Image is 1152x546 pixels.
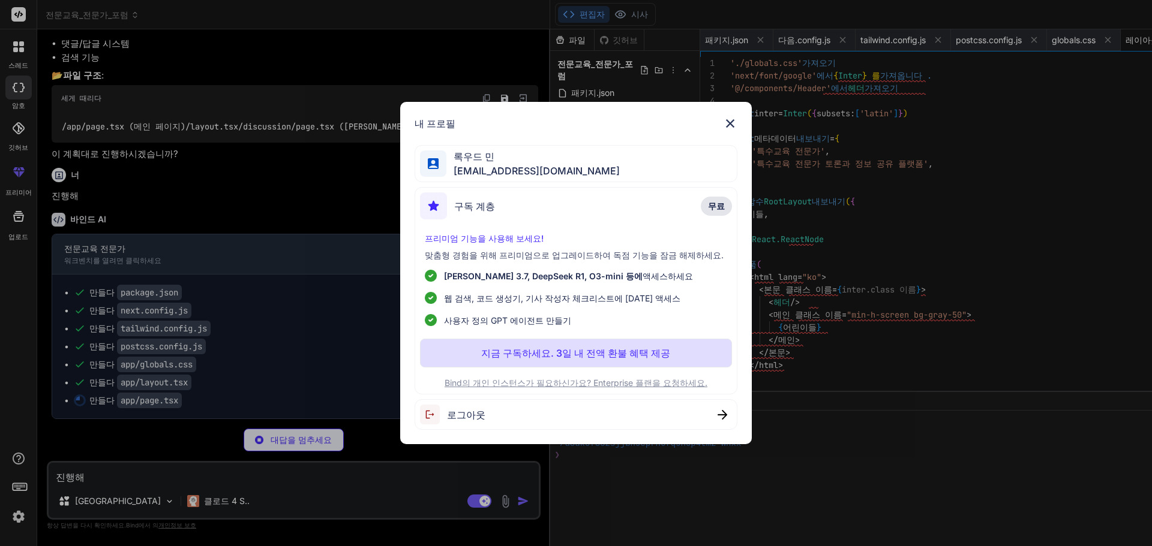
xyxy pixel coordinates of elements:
[718,410,727,420] img: 닫다
[643,271,693,281] font: 액세스하세요
[444,293,680,303] font: 웹 검색, 코드 생성기, 기사 작성자 체크리스트에 [DATE] 액세스
[415,117,455,129] font: 내 프로필
[420,192,447,219] img: 신청
[723,116,737,131] img: 닫다
[481,347,670,359] font: 지금 구독하세요. 3일 내 전액 환불 혜택 제공
[425,314,437,326] img: 체크리스트
[708,201,725,211] font: 무료
[454,200,495,212] font: 구독 계층
[425,292,437,304] img: 체크리스트
[444,315,571,325] font: 사용자 정의 GPT 에이전트 만들기
[444,271,643,281] font: [PERSON_NAME] 3.7, DeepSeek R1, O3-mini 등에
[454,165,620,177] font: [EMAIL_ADDRESS][DOMAIN_NAME]
[420,405,447,424] img: 로그아웃
[420,339,733,367] button: 지금 구독하세요. 3일 내 전액 환불 혜택 제공
[428,158,439,170] img: 윤곽
[447,409,485,421] font: 로그아웃
[425,270,437,282] img: 체크리스트
[425,233,544,243] font: 프리미엄 기능을 사용해 보세요!
[454,150,494,162] font: 록우드 민
[445,378,707,388] font: Bind의 개인 인스턴스가 필요하신가요? Enterprise 플랜을 요청하세요.
[425,250,724,260] font: 맞춤형 경험을 위해 프리미엄으로 업그레이드하여 독점 기능을 잠금 해제하세요.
